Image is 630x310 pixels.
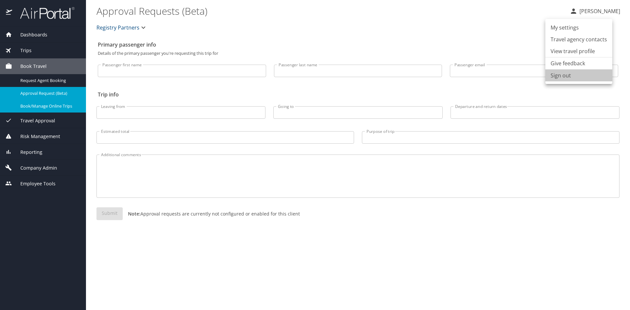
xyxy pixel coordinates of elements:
a: View travel profile [545,45,612,57]
li: Sign out [545,70,612,81]
a: My settings [545,22,612,33]
a: Travel agency contacts [545,33,612,45]
a: Give feedback [551,59,585,67]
